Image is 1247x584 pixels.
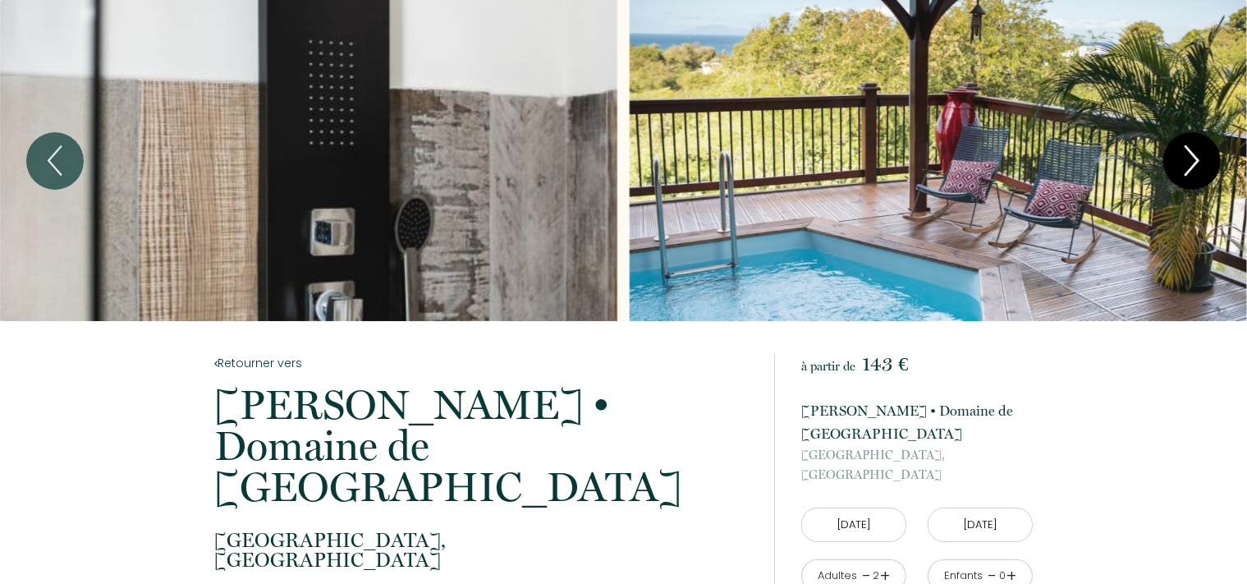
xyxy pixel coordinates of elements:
p: [PERSON_NAME] • Domaine de [GEOGRAPHIC_DATA] [801,399,1033,445]
span: 143 € [862,352,908,375]
input: Départ [928,508,1032,541]
div: 0 [998,568,1006,584]
a: Retourner vers [214,354,753,372]
span: [GEOGRAPHIC_DATA], [801,445,1033,465]
div: Adultes [818,568,857,584]
p: [GEOGRAPHIC_DATA] [801,445,1033,485]
button: Next [1163,132,1221,190]
button: Previous [26,132,84,190]
div: Enfants [945,568,983,584]
input: Arrivée [802,508,905,541]
span: à partir de [801,359,855,374]
p: [PERSON_NAME] • Domaine de [GEOGRAPHIC_DATA] [214,384,753,508]
p: [GEOGRAPHIC_DATA] [214,531,753,570]
span: [GEOGRAPHIC_DATA], [214,531,753,550]
div: 2 [872,568,880,584]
